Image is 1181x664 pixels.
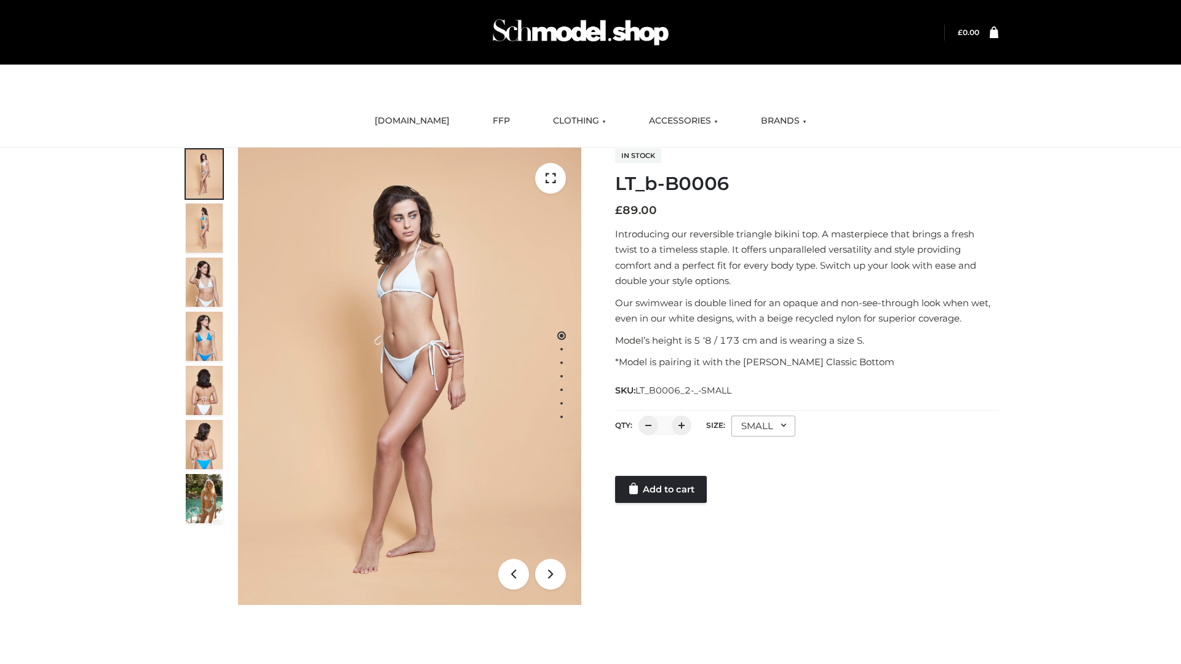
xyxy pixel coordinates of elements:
[186,474,223,523] img: Arieltop_CloudNine_AzureSky2.jpg
[615,354,998,370] p: *Model is pairing it with the [PERSON_NAME] Classic Bottom
[615,204,657,217] bdi: 89.00
[483,108,519,135] a: FFP
[186,204,223,253] img: ArielClassicBikiniTop_CloudNine_AzureSky_OW114ECO_2-scaled.jpg
[615,226,998,289] p: Introducing our reversible triangle bikini top. A masterpiece that brings a fresh twist to a time...
[615,295,998,326] p: Our swimwear is double lined for an opaque and non-see-through look when wet, even in our white d...
[615,421,632,430] label: QTY:
[488,8,673,57] img: Schmodel Admin 964
[615,173,998,195] h1: LT_b-B0006
[752,108,816,135] a: BRANDS
[186,366,223,415] img: ArielClassicBikiniTop_CloudNine_AzureSky_OW114ECO_7-scaled.jpg
[615,333,998,349] p: Model’s height is 5 ‘8 / 173 cm and is wearing a size S.
[186,149,223,199] img: ArielClassicBikiniTop_CloudNine_AzureSky_OW114ECO_1-scaled.jpg
[615,148,661,163] span: In stock
[640,108,727,135] a: ACCESSORIES
[958,28,979,37] a: £0.00
[186,258,223,307] img: ArielClassicBikiniTop_CloudNine_AzureSky_OW114ECO_3-scaled.jpg
[731,416,795,437] div: SMALL
[706,421,725,430] label: Size:
[238,148,581,605] img: ArielClassicBikiniTop_CloudNine_AzureSky_OW114ECO_1
[958,28,979,37] bdi: 0.00
[615,204,622,217] span: £
[186,420,223,469] img: ArielClassicBikiniTop_CloudNine_AzureSky_OW114ECO_8-scaled.jpg
[615,476,707,503] a: Add to cart
[365,108,459,135] a: [DOMAIN_NAME]
[544,108,615,135] a: CLOTHING
[958,28,963,37] span: £
[635,385,731,396] span: LT_B0006_2-_-SMALL
[615,383,733,398] span: SKU:
[186,312,223,361] img: ArielClassicBikiniTop_CloudNine_AzureSky_OW114ECO_4-scaled.jpg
